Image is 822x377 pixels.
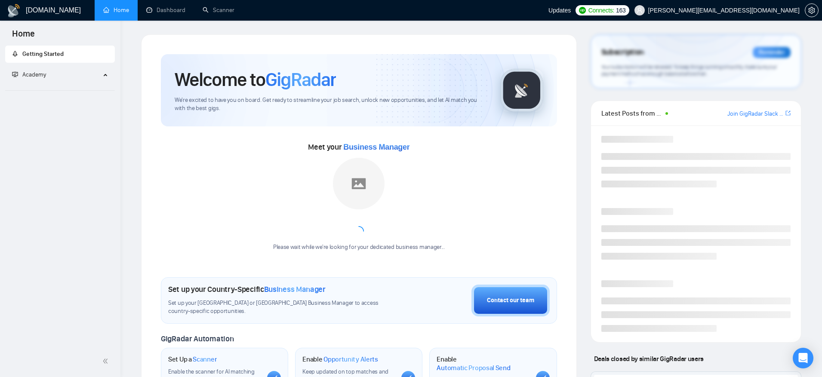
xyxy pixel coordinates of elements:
[500,69,543,112] img: gigradar-logo.png
[308,142,409,152] span: Meet your
[168,299,397,316] span: Set up your [GEOGRAPHIC_DATA] or [GEOGRAPHIC_DATA] Business Manager to access country-specific op...
[601,45,644,60] span: Subscription
[785,110,791,116] span: export
[7,4,21,18] img: logo
[805,3,819,17] button: setting
[103,6,129,14] a: homeHome
[302,355,378,364] h1: Enable
[168,285,326,294] h1: Set up your Country-Specific
[579,7,586,14] img: upwork-logo.png
[637,7,643,13] span: user
[175,96,486,113] span: We're excited to have you on board. Get ready to streamline your job search, unlock new opportuni...
[193,355,217,364] span: Scanner
[5,87,115,92] li: Academy Homepage
[146,6,185,14] a: dashboardDashboard
[22,71,46,78] span: Academy
[264,285,326,294] span: Business Manager
[793,348,813,368] div: Open Intercom Messenger
[22,50,64,58] span: Getting Started
[12,71,46,78] span: Academy
[805,7,819,14] a: setting
[548,7,571,14] span: Updates
[601,64,777,77] span: Your subscription will be renewed. To keep things running smoothly, make sure your payment method...
[727,109,784,119] a: Join GigRadar Slack Community
[12,71,18,77] span: fund-projection-screen
[591,351,707,366] span: Deals closed by similar GigRadar users
[175,68,336,91] h1: Welcome to
[487,296,534,305] div: Contact our team
[588,6,614,15] span: Connects:
[753,47,791,58] div: Reminder
[333,158,385,209] img: placeholder.png
[354,226,364,236] span: loading
[437,364,510,372] span: Automatic Proposal Send
[12,51,18,57] span: rocket
[203,6,234,14] a: searchScanner
[437,355,529,372] h1: Enable
[616,6,625,15] span: 163
[161,334,234,343] span: GigRadar Automation
[343,143,409,151] span: Business Manager
[601,108,663,119] span: Latest Posts from the GigRadar Community
[265,68,336,91] span: GigRadar
[5,46,115,63] li: Getting Started
[5,28,42,46] span: Home
[785,109,791,117] a: export
[268,243,450,251] div: Please wait while we're looking for your dedicated business manager...
[102,357,111,365] span: double-left
[168,355,217,364] h1: Set Up a
[805,7,818,14] span: setting
[471,285,550,316] button: Contact our team
[323,355,378,364] span: Opportunity Alerts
